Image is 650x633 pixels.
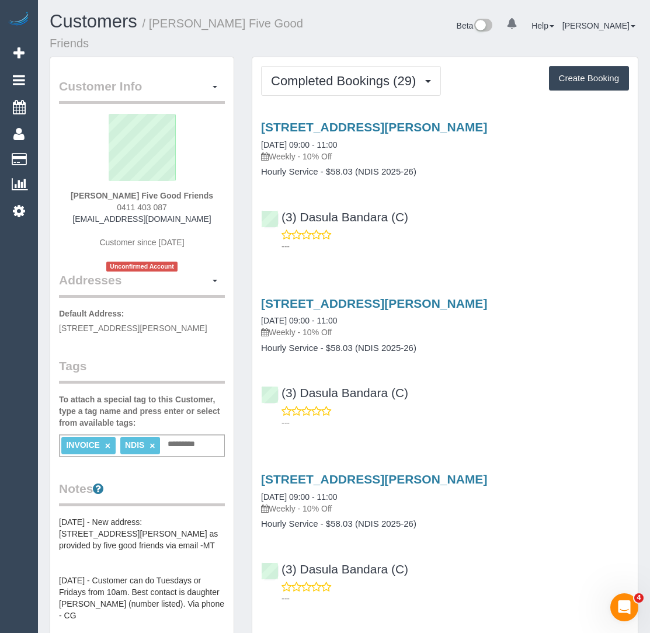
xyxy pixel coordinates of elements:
a: (3) Dasula Bandara (C) [261,386,408,399]
label: Default Address: [59,308,124,319]
span: Completed Bookings (29) [271,74,422,88]
iframe: Intercom live chat [610,593,638,621]
p: --- [281,417,629,429]
a: [PERSON_NAME] [562,21,635,30]
span: Unconfirmed Account [106,262,178,272]
a: [DATE] 09:00 - 11:00 [261,140,337,149]
h4: Hourly Service - $58.03 (NDIS 2025-26) [261,343,629,353]
small: / [PERSON_NAME] Five Good Friends [50,17,303,50]
p: --- [281,593,629,604]
span: Customer since [DATE] [99,238,184,247]
img: New interface [473,19,492,34]
strong: [PERSON_NAME] Five Good Friends [71,191,213,200]
a: [DATE] 09:00 - 11:00 [261,492,337,502]
a: [STREET_ADDRESS][PERSON_NAME] [261,472,487,486]
a: Customers [50,11,137,32]
p: Weekly - 10% Off [261,503,629,514]
p: Weekly - 10% Off [261,151,629,162]
h4: Hourly Service - $58.03 (NDIS 2025-26) [261,519,629,529]
legend: Notes [59,480,225,506]
span: NDIS [125,440,144,450]
a: [STREET_ADDRESS][PERSON_NAME] [261,120,487,134]
a: × [150,441,155,451]
a: × [105,441,110,451]
a: Beta [457,21,493,30]
h4: Hourly Service - $58.03 (NDIS 2025-26) [261,167,629,177]
p: --- [281,241,629,252]
span: 0411 403 087 [117,203,167,212]
p: Weekly - 10% Off [261,326,629,338]
button: Completed Bookings (29) [261,66,441,96]
button: Create Booking [549,66,629,91]
span: INVOICE [66,440,100,450]
a: (3) Dasula Bandara (C) [261,562,408,576]
a: [EMAIL_ADDRESS][DOMAIN_NAME] [72,214,211,224]
label: To attach a special tag to this Customer, type a tag name and press enter or select from availabl... [59,394,225,429]
a: (3) Dasula Bandara (C) [261,210,408,224]
span: 4 [634,593,644,603]
legend: Tags [59,357,225,384]
span: [STREET_ADDRESS][PERSON_NAME] [59,324,207,333]
img: Automaid Logo [7,12,30,28]
a: [STREET_ADDRESS][PERSON_NAME] [261,297,487,310]
a: [DATE] 09:00 - 11:00 [261,316,337,325]
legend: Customer Info [59,78,225,104]
a: Help [531,21,554,30]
